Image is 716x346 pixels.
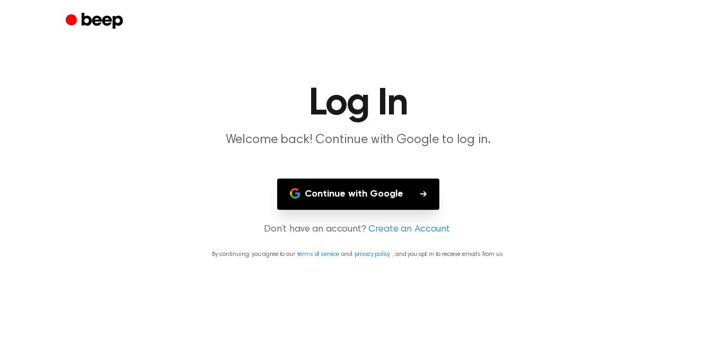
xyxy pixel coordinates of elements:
p: Don’t have an account? [13,223,703,237]
a: terms of service [297,251,339,258]
a: privacy policy [355,251,391,258]
p: By continuing, you agree to our and , and you opt in to receive emails from us. [13,250,703,259]
a: Create an Account [368,223,450,237]
a: Beep [66,11,126,32]
p: Welcome back! Continue with Google to log in. [155,131,562,149]
h1: Log In [87,85,630,123]
button: Continue with Google [277,179,439,210]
